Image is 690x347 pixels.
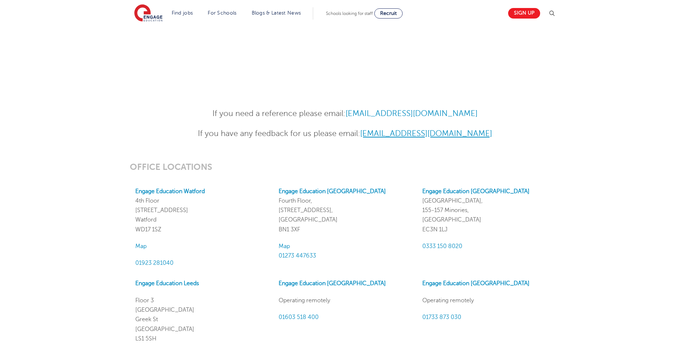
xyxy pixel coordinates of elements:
[130,162,560,172] h3: OFFICE LOCATIONS
[422,296,555,305] p: Operating remotely
[279,314,319,320] a: 01603 518 400
[279,296,411,305] p: Operating remotely
[422,314,461,320] a: 01733 873 030
[208,10,236,16] a: For Schools
[422,187,555,234] p: [GEOGRAPHIC_DATA], 155-157 Minories, [GEOGRAPHIC_DATA] EC3N 1LJ
[135,280,199,287] a: Engage Education Leeds
[422,243,462,250] a: 0333 150 8020
[135,187,268,234] p: 4th Floor [STREET_ADDRESS] Watford WD17 1SZ
[346,109,478,118] a: [EMAIL_ADDRESS][DOMAIN_NAME]
[326,11,373,16] span: Schools looking for staff
[167,107,523,120] p: If you need a reference please email:
[135,188,205,195] a: Engage Education Watford
[279,252,316,259] a: 01273 447633
[380,11,397,16] span: Recruit
[167,127,523,140] p: If you have any feedback for us please email:
[422,280,530,287] a: Engage Education [GEOGRAPHIC_DATA]
[135,260,174,266] a: 01923 281040
[422,188,530,195] a: Engage Education [GEOGRAPHIC_DATA]
[135,243,147,250] a: Map
[134,4,163,23] img: Engage Education
[374,8,403,19] a: Recruit
[135,296,268,343] p: Floor 3 [GEOGRAPHIC_DATA] Greek St [GEOGRAPHIC_DATA] LS1 5SH
[508,8,540,19] a: Sign up
[172,10,193,16] a: Find jobs
[279,187,411,234] p: Fourth Floor, [STREET_ADDRESS], [GEOGRAPHIC_DATA] BN1 3XF
[360,129,492,138] a: [EMAIL_ADDRESS][DOMAIN_NAME]
[252,10,301,16] a: Blogs & Latest News
[279,243,290,250] a: Map
[279,280,386,287] a: Engage Education [GEOGRAPHIC_DATA]
[279,188,386,195] a: Engage Education [GEOGRAPHIC_DATA]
